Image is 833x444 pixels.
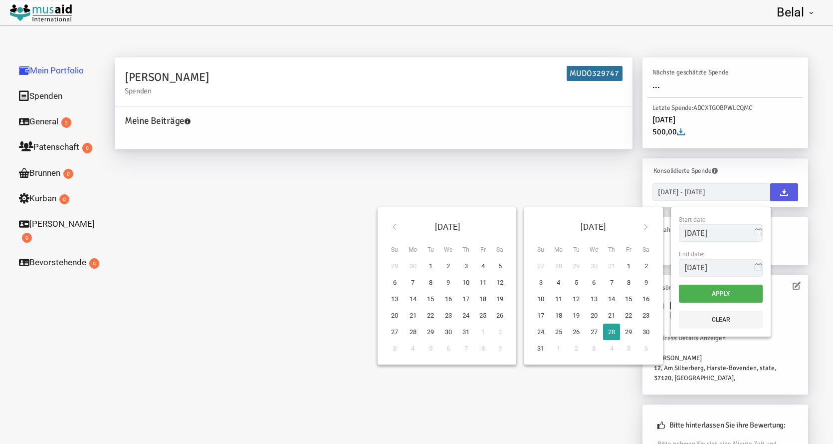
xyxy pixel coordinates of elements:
h6: MUDO329747 [567,66,623,81]
td: 30 [404,258,422,274]
td: 9 [439,274,457,291]
td: 27 [585,324,603,340]
div: 37120, [GEOGRAPHIC_DATA], [654,373,797,383]
td: 1 [474,324,491,340]
td: 31 [457,324,474,340]
td: 13 [585,291,603,307]
td: 2 [568,340,585,357]
td: 2 [491,324,508,340]
h6: Letzte Spende: [652,103,799,113]
td: 20 [585,307,603,324]
td: 11 [549,291,568,307]
td: 4 [549,274,568,291]
span: Belal [777,5,804,19]
td: 27 [386,324,404,340]
td: 23 [637,307,655,324]
td: 13 [386,291,404,307]
td: 22 [422,307,439,324]
td: 16 [637,291,655,307]
td: 18 [549,307,568,324]
td: 1 [620,258,637,274]
td: 18 [474,291,491,307]
th: Fr [474,239,491,258]
td: 4 [603,340,620,357]
td: 7 [404,274,422,291]
td: 17 [532,307,549,324]
td: 30 [439,324,457,340]
td: 30 [637,324,655,340]
td: 26 [491,307,508,324]
h6: Nächste geschätzte Spende [652,67,799,77]
td: 12 [568,291,585,307]
td: 17 [457,291,474,307]
td: 29 [620,324,637,340]
i: Ihre Ursacheninformationen werden verfügbar sein,indem Sie Ihre Ursachen auswählen. Sie können de... [185,118,191,124]
button: Clear [679,311,763,329]
th: Su [386,239,404,258]
td: 15 [422,291,439,307]
th: Tu [422,239,439,258]
a: Spenden [10,83,110,109]
td: 27 [532,258,549,274]
a: Brunnen0 [10,160,110,186]
img: Musaid e.V. [10,1,72,21]
span: ... [652,79,660,90]
td: 5 [422,340,439,357]
td: 6 [386,274,404,291]
span: 0 [59,194,69,204]
td: 9 [491,340,508,357]
td: 26 [568,324,585,340]
td: 6 [585,274,603,291]
td: 31 [603,258,620,274]
td: 3 [585,340,603,357]
td: 8 [474,340,491,357]
td: 2 [637,258,655,274]
h2: [PERSON_NAME] [125,68,623,95]
td: 14 [404,291,422,307]
td: 4 [404,340,422,357]
td: 11 [474,274,491,291]
td: 3 [386,340,404,357]
span: Start date: [679,215,763,224]
td: 25 [549,324,568,340]
td: 7 [603,274,620,291]
td: 21 [404,307,422,324]
span: [DATE] [652,115,675,125]
a: Mein Portfolio [10,57,110,83]
i: Sie können die benötigten Spenden als PDF auswählen,indem Sie den Datumsbereich eingeben und auf ... [712,168,718,174]
span: 0 [22,233,32,243]
td: 8 [422,274,439,291]
span: 0 [82,143,92,153]
td: 10 [532,291,549,307]
td: 8 [620,274,637,291]
th: Sa [491,239,508,258]
a: General2 [10,108,110,134]
td: 19 [491,291,508,307]
th: Mo [549,239,568,258]
th: Th [603,239,620,258]
td: 1 [549,340,568,357]
td: 6 [439,340,457,357]
td: 20 [386,307,404,324]
td: 23 [439,307,457,324]
td: 5 [491,258,508,274]
td: 19 [568,307,585,324]
a: Kurban0 [10,185,110,211]
td: 28 [404,324,422,340]
th: We [585,239,603,258]
td: 1 [422,258,439,274]
td: 25 [474,307,491,324]
td: 29 [386,258,404,274]
h6: Bitte hinterlassen Sie ihre Bewertung: [657,420,794,431]
td: 30 [585,258,603,274]
h6: Konsolidierte Spende [653,166,794,176]
th: Th [457,239,474,258]
td: 31 [532,340,549,357]
td: 16 [439,291,457,307]
td: 21 [603,307,620,324]
td: 29 [422,324,439,340]
th: [DATE] [404,215,491,239]
td: 7 [457,340,474,357]
td: 24 [457,307,474,324]
th: Mo [404,239,422,258]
